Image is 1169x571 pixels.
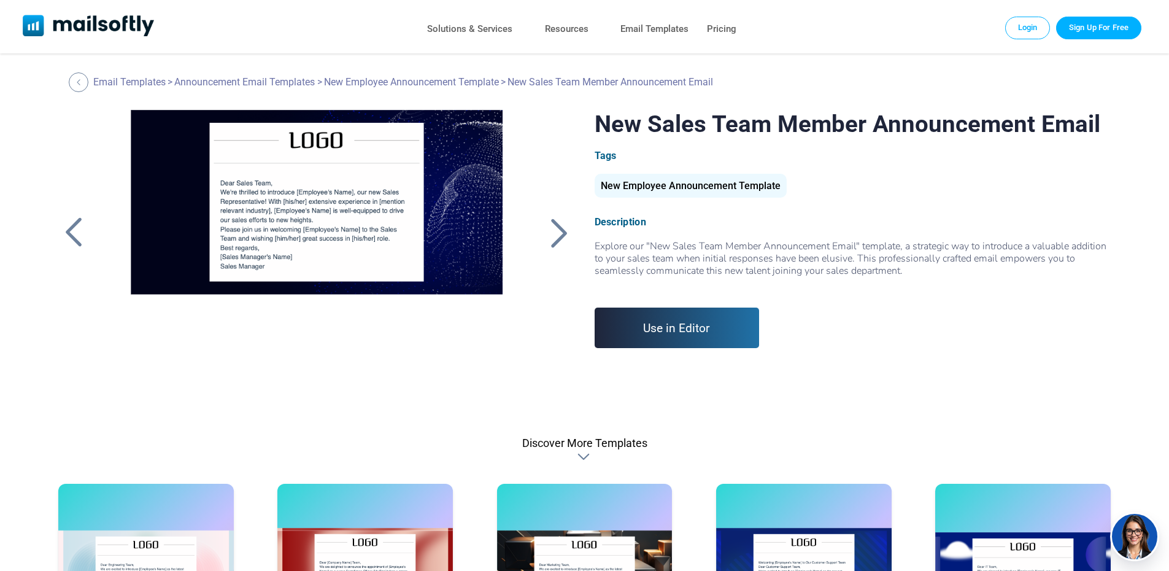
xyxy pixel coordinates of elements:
[595,308,760,348] a: Use in Editor
[93,76,166,88] a: Email Templates
[595,110,1111,138] h1: New Sales Team Member Announcement Email
[545,20,588,38] a: Resources
[23,15,155,39] a: Mailsoftly
[324,76,499,88] a: New Employee Announcement Template
[1056,17,1141,39] a: Trial
[58,217,89,249] a: Back
[595,185,787,190] a: New Employee Announcement Template
[1005,17,1051,39] a: Login
[544,217,575,249] a: Back
[427,20,512,38] a: Solutions & Services
[595,240,1111,289] div: Explore our "New Sales Team Member Announcement Email" template, a strategic way to introduce a v...
[174,76,315,88] a: Announcement Email Templates
[595,174,787,198] div: New Employee Announcement Template
[620,20,689,38] a: Email Templates
[595,216,1111,228] div: Description
[522,437,647,449] div: Discover More Templates
[707,20,736,38] a: Pricing
[595,150,1111,161] div: Tags
[110,110,523,417] a: New Sales Team Member Announcement Email
[577,451,592,463] div: Discover More Templates
[69,72,91,92] a: Back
